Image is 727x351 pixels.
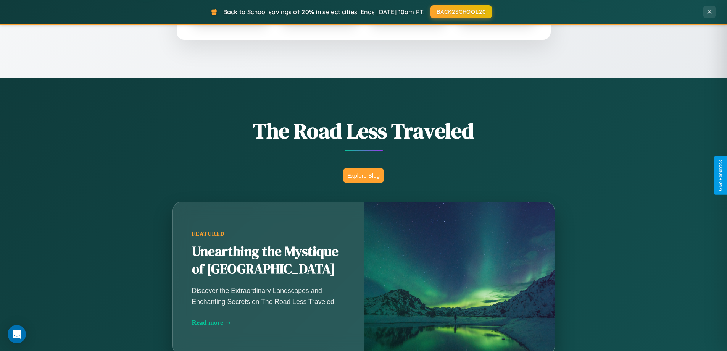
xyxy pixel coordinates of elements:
[192,285,345,307] p: Discover the Extraordinary Landscapes and Enchanting Secrets on The Road Less Traveled.
[135,116,593,146] h1: The Road Less Traveled
[192,319,345,327] div: Read more →
[718,160,723,191] div: Give Feedback
[223,8,425,16] span: Back to School savings of 20% in select cities! Ends [DATE] 10am PT.
[430,5,492,18] button: BACK2SCHOOL20
[192,231,345,237] div: Featured
[343,168,384,183] button: Explore Blog
[8,325,26,343] div: Open Intercom Messenger
[192,243,345,278] h2: Unearthing the Mystique of [GEOGRAPHIC_DATA]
